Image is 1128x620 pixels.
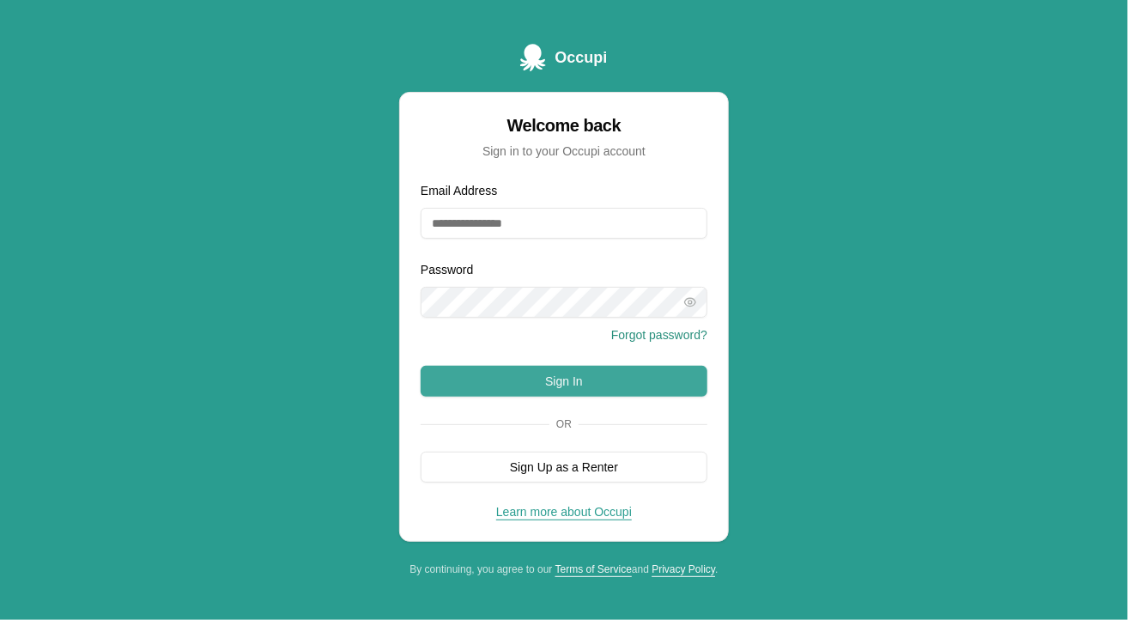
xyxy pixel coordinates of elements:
[549,417,579,431] span: Or
[421,113,707,137] div: Welcome back
[421,184,497,198] label: Email Address
[421,263,473,277] label: Password
[652,563,715,575] a: Privacy Policy
[421,143,707,160] div: Sign in to your Occupi account
[520,44,607,71] a: Occupi
[611,326,707,343] button: Forgot password?
[496,505,632,519] a: Learn more about Occupi
[421,366,707,397] button: Sign In
[555,563,632,575] a: Terms of Service
[421,452,707,483] button: Sign Up as a Renter
[399,562,729,576] div: By continuing, you agree to our and .
[555,46,607,70] span: Occupi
